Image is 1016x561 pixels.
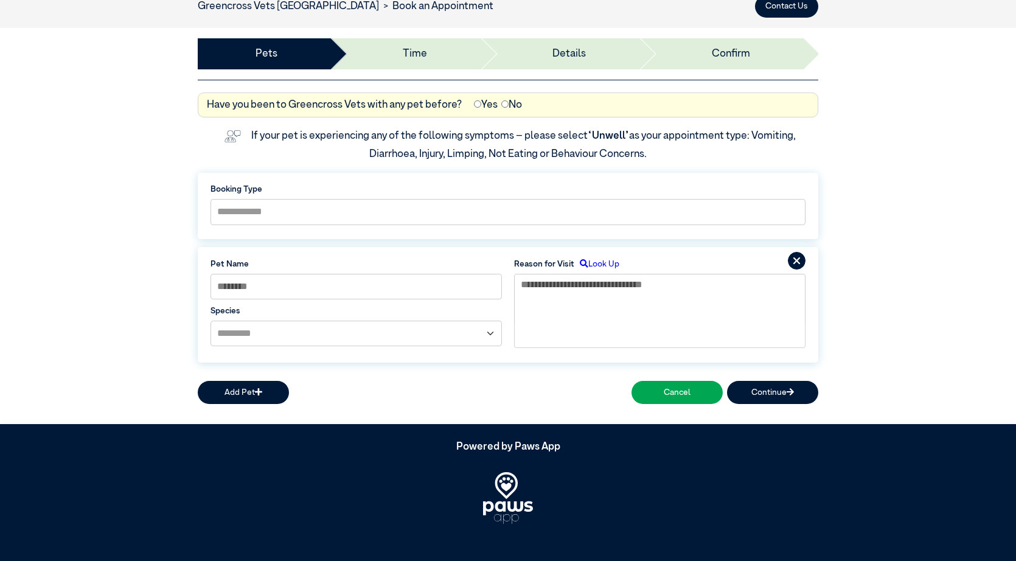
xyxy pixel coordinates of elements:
[483,472,533,524] img: PawsApp
[198,1,379,12] a: Greencross Vets [GEOGRAPHIC_DATA]
[207,97,462,113] label: Have you been to Greencross Vets with any pet before?
[198,381,289,403] button: Add Pet
[501,97,522,113] label: No
[220,126,245,147] img: vet
[474,100,481,108] input: Yes
[501,100,509,108] input: No
[211,305,502,317] label: Species
[727,381,818,403] button: Continue
[588,131,629,141] span: “Unwell”
[632,381,723,403] button: Cancel
[514,258,574,270] label: Reason for Visit
[251,131,798,159] label: If your pet is experiencing any of the following symptoms – please select as your appointment typ...
[256,46,277,62] a: Pets
[198,441,818,453] h5: Powered by Paws App
[474,97,498,113] label: Yes
[574,258,619,270] label: Look Up
[211,258,502,270] label: Pet Name
[211,183,805,195] label: Booking Type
